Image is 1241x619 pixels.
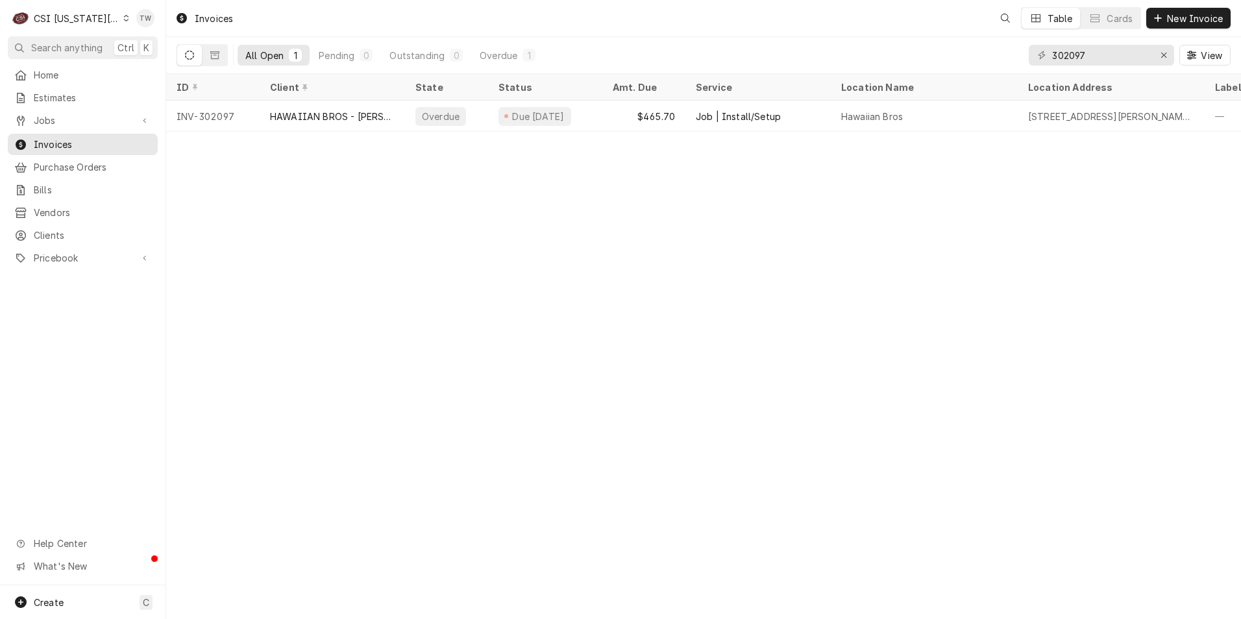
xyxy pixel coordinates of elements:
a: Vendors [8,202,158,223]
span: Clients [34,228,151,242]
span: C [143,596,149,609]
span: Invoices [34,138,151,151]
div: Service [696,80,818,94]
span: Purchase Orders [34,160,151,174]
span: Vendors [34,206,151,219]
div: Location Name [841,80,1005,94]
a: Invoices [8,134,158,155]
span: New Invoice [1164,12,1225,25]
div: Status [498,80,589,94]
div: Overdue [421,110,461,123]
div: $465.70 [602,101,685,132]
div: Pending [319,49,354,62]
button: View [1179,45,1231,66]
button: Open search [995,8,1016,29]
div: 1 [291,49,299,62]
div: C [12,9,30,27]
a: Purchase Orders [8,156,158,178]
input: Keyword search [1052,45,1149,66]
span: Estimates [34,91,151,104]
div: Cards [1107,12,1133,25]
button: New Invoice [1146,8,1231,29]
div: Location Address [1028,80,1192,94]
div: [STREET_ADDRESS][PERSON_NAME][US_STATE] [1028,110,1194,123]
span: Bills [34,183,151,197]
div: Amt. Due [613,80,672,94]
span: K [143,41,149,55]
a: Bills [8,179,158,200]
a: Go to Pricebook [8,247,158,269]
a: Estimates [8,87,158,108]
a: Go to What's New [8,555,158,577]
div: Tori Warrick's Avatar [136,9,154,27]
div: All Open [245,49,284,62]
span: What's New [34,559,150,573]
div: Table [1048,12,1073,25]
span: View [1198,49,1225,62]
span: Create [34,597,64,608]
div: Overdue [480,49,517,62]
div: Client [270,80,392,94]
a: Go to Help Center [8,533,158,554]
span: Pricebook [34,251,132,265]
span: Home [34,68,151,82]
span: Ctrl [117,41,134,55]
span: Jobs [34,114,132,127]
a: Home [8,64,158,86]
div: TW [136,9,154,27]
span: Help Center [34,537,150,550]
div: State [415,80,478,94]
span: Search anything [31,41,103,55]
div: Job | Install/Setup [696,110,781,123]
a: Go to Jobs [8,110,158,131]
button: Erase input [1153,45,1174,66]
div: INV-302097 [166,101,260,132]
div: 0 [362,49,370,62]
div: HAWAIIAN BROS - [PERSON_NAME] [270,110,395,123]
button: Search anythingCtrlK [8,36,158,59]
div: 1 [525,49,533,62]
div: 0 [452,49,460,62]
div: Hawaiian Bros [841,110,903,123]
div: Outstanding [389,49,445,62]
div: Due [DATE] [511,110,566,123]
a: Clients [8,225,158,246]
div: CSI [US_STATE][GEOGRAPHIC_DATA] [34,12,119,25]
div: CSI Kansas City's Avatar [12,9,30,27]
div: ID [177,80,247,94]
